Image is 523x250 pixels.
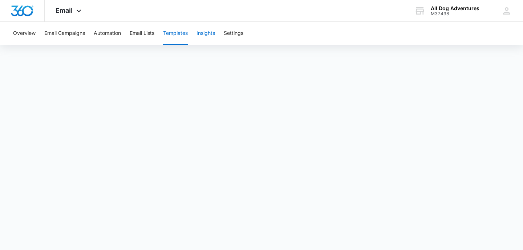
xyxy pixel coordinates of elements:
button: Templates [163,22,188,45]
span: Email [56,7,73,14]
button: Email Campaigns [44,22,85,45]
button: Automation [94,22,121,45]
button: Insights [196,22,215,45]
button: Overview [13,22,36,45]
button: Email Lists [130,22,154,45]
div: account name [431,5,479,11]
button: Settings [224,22,243,45]
div: account id [431,11,479,16]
